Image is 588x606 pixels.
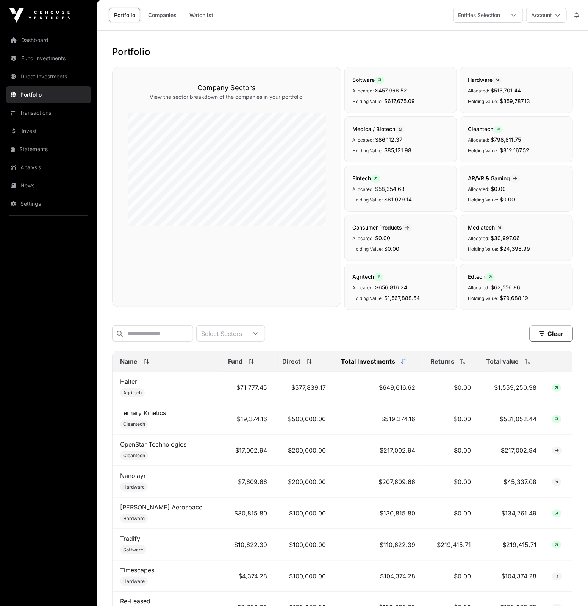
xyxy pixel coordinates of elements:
td: $19,374.16 [220,403,275,435]
td: $0.00 [423,466,479,498]
a: Nanolayr [120,472,146,479]
span: Cleantech [123,421,145,427]
td: $10,622.39 [220,529,275,561]
a: Watchlist [185,8,218,22]
td: $0.00 [423,403,479,435]
span: $359,787.13 [500,98,530,104]
a: OpenStar Technologies [120,440,186,448]
a: Re-Leased [120,598,150,605]
td: $134,261.49 [479,498,544,529]
div: Select Sectors [197,326,247,341]
td: $219,415.71 [423,529,479,561]
span: Allocated: [468,186,489,192]
a: News [6,177,91,194]
span: Fintech [352,175,380,181]
span: $515,701.44 [491,87,521,94]
td: $200,000.00 [275,466,333,498]
span: Holding Value: [468,148,498,153]
span: Allocated: [468,137,489,143]
span: Fund [228,357,242,366]
a: Ternary Kinetics [120,409,166,417]
span: Consumer Products [352,224,412,231]
span: $617,675.09 [384,98,415,104]
span: Holding Value: [352,295,383,301]
iframe: Chat Widget [550,570,588,606]
span: Name [120,357,138,366]
span: Medical/ Biotech [352,126,405,132]
span: Allocated: [352,137,374,143]
div: Entities Selection [454,8,505,22]
a: Direct Investments [6,68,91,85]
p: View the sector breakdown of the companies in your portfolio. [128,93,326,101]
td: $207,609.66 [333,466,423,498]
span: Holding Value: [468,197,498,203]
td: $217,002.94 [333,435,423,466]
a: [PERSON_NAME] Aerospace [120,503,202,511]
td: $217,002.94 [479,435,544,466]
a: Invest [6,123,91,139]
span: $0.00 [384,245,399,252]
img: Icehouse Ventures Logo [9,8,70,23]
td: $45,337.08 [479,466,544,498]
span: Mediatech [468,224,504,231]
a: Settings [6,195,91,212]
span: $0.00 [491,186,506,192]
td: $519,374.16 [333,403,423,435]
span: Holding Value: [468,295,498,301]
span: Agritech [123,390,142,396]
span: Edtech [468,273,495,280]
a: Fund Investments [6,50,91,67]
span: Agritech [352,273,383,280]
td: $110,622.39 [333,529,423,561]
span: $0.00 [500,196,515,203]
td: $17,002.94 [220,435,275,466]
span: $62,556.86 [491,284,520,291]
span: Returns [430,357,454,366]
span: Allocated: [468,236,489,241]
td: $577,839.17 [275,372,333,403]
td: $100,000.00 [275,529,333,561]
span: $79,688.19 [500,295,528,301]
span: Software [352,77,384,83]
h1: Portfolio [112,46,573,58]
span: $812,167.52 [500,147,529,153]
td: $100,000.00 [275,561,333,592]
span: Hardware [468,77,502,83]
a: Statements [6,141,91,158]
span: Direct [282,357,300,366]
span: Holding Value: [352,98,383,104]
td: $1,559,250.98 [479,372,544,403]
span: $86,112.37 [375,136,402,143]
td: $100,000.00 [275,498,333,529]
td: $0.00 [423,498,479,529]
span: $0.00 [375,235,390,241]
span: Total value [486,357,519,366]
span: $61,029.14 [384,196,412,203]
a: Transactions [6,105,91,121]
span: Allocated: [468,88,489,94]
span: Hardware [123,515,145,522]
td: $219,415.71 [479,529,544,561]
span: $656,816.24 [375,284,407,291]
a: Tradify [120,535,140,542]
h3: Company Sectors [128,83,326,93]
td: $104,374.28 [333,561,423,592]
span: $1,567,888.54 [384,295,420,301]
td: $200,000.00 [275,435,333,466]
span: Hardware [123,578,145,584]
span: Hardware [123,484,145,490]
a: Companies [143,8,181,22]
td: $30,815.80 [220,498,275,529]
span: Total Investments [341,357,395,366]
a: Halter [120,378,137,385]
span: $30,997.06 [491,235,520,241]
button: Clear [530,326,573,342]
a: Timescapes [120,566,154,574]
td: $4,374.28 [220,561,275,592]
span: Holding Value: [468,246,498,252]
td: $0.00 [423,435,479,466]
td: $0.00 [423,561,479,592]
span: Allocated: [352,88,374,94]
span: Holding Value: [352,148,383,153]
